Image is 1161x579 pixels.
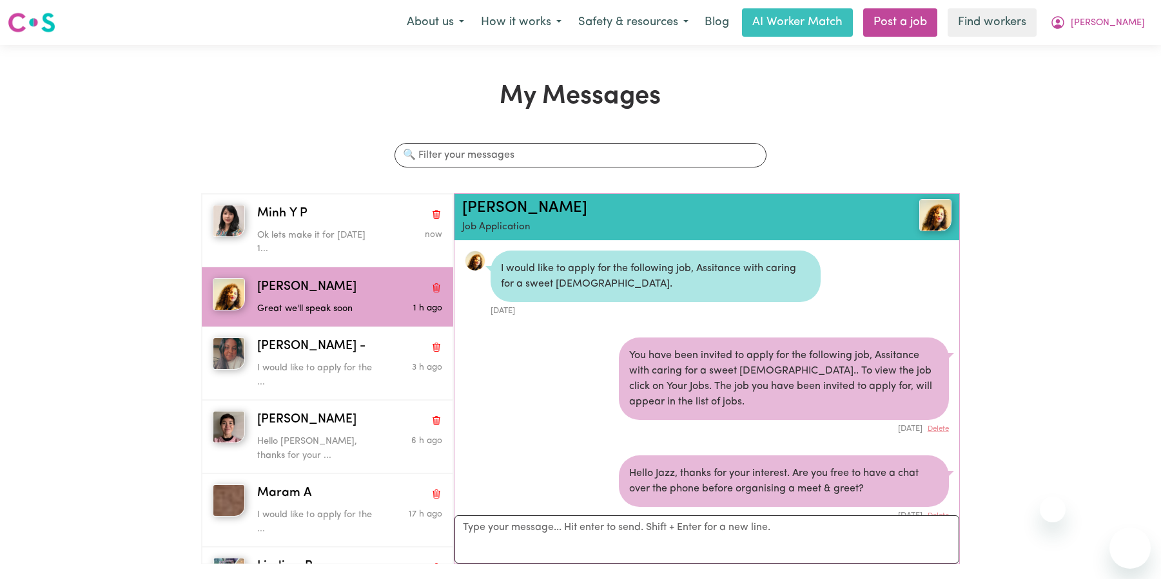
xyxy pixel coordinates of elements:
iframe: Close message [1040,497,1066,522]
span: [PERSON_NAME] [1071,16,1145,30]
button: My Account [1042,9,1153,36]
span: [PERSON_NAME] - [257,337,366,356]
button: Jazz Davies [PERSON_NAME]Delete conversationGreat we'll speak soonMessage sent on August 3, 2025 [202,267,453,327]
p: Ok lets make it for [DATE] 1... [257,229,381,256]
span: [PERSON_NAME] [257,278,356,297]
div: [DATE] [619,507,949,522]
p: Job Application [462,220,870,235]
span: Message sent on August 2, 2025 [409,510,442,518]
span: Message sent on August 3, 2025 [411,437,442,445]
button: Minh Y PMinh Y PDelete conversationOk lets make it for [DATE] 1...Message sent on August 3, 2025 [202,194,453,267]
a: AI Worker Match [742,8,853,37]
a: Careseekers logo [8,8,55,37]
button: Delete conversation [431,486,442,502]
button: Arpanpreet -[PERSON_NAME] -Delete conversationI would like to apply for the ...Message sent on Au... [202,327,453,400]
button: How it works [473,9,570,36]
span: Maram A [257,484,311,503]
div: You have been invited to apply for the following job, Assitance with caring for a sweet [DEMOGRAP... [619,337,949,420]
img: Minh Y P [213,205,245,237]
img: Yasuyo O [213,411,245,443]
button: Delete conversation [431,559,442,576]
p: Great we'll speak soon [257,302,381,316]
span: [PERSON_NAME] [257,411,356,430]
img: F4E82D9A86B67A4511BCF4CB04B9A067_avatar_blob [465,251,485,271]
h1: My Messages [201,81,960,112]
a: Blog [697,8,737,37]
span: Message sent on August 3, 2025 [412,363,442,372]
span: Minh Y P [257,205,307,223]
button: Delete conversation [431,279,442,296]
img: Maram A [213,484,245,517]
button: Safety & resources [570,9,697,36]
button: Delete conversation [431,412,442,429]
button: Delete [928,511,949,522]
span: Message sent on August 3, 2025 [413,304,442,312]
span: Message sent on August 3, 2025 [425,231,442,239]
a: View Jazz Davies 's profile [465,251,485,271]
a: [PERSON_NAME] [462,200,587,216]
div: I would like to apply for the following job, Assitance with caring for a sweet [DEMOGRAPHIC_DATA]. [491,251,821,302]
button: Delete [928,424,949,435]
div: Hello Jazz, thanks for your interest. Are you free to have a chat over the phone before organisin... [619,455,949,507]
p: I would like to apply for the ... [257,361,381,389]
div: [DATE] [619,420,949,435]
iframe: Button to launch messaging window [1109,527,1151,569]
button: Yasuyo O[PERSON_NAME]Delete conversationHello [PERSON_NAME], thanks for your ...Message sent on A... [202,400,453,473]
img: View Jazz Davies 's profile [919,199,951,231]
button: Delete conversation [431,205,442,222]
button: Maram AMaram ADelete conversationI would like to apply for the ...Message sent on August 2, 2025 [202,473,453,547]
a: Post a job [863,8,937,37]
div: [DATE] [491,302,821,317]
img: Arpanpreet - [213,337,245,370]
span: Lindiwe R [257,558,313,576]
p: Hello [PERSON_NAME], thanks for your ... [257,435,381,462]
p: I would like to apply for the ... [257,508,381,536]
img: Careseekers logo [8,11,55,34]
button: Delete conversation [431,339,442,356]
a: Jazz Davies [870,199,951,231]
img: Jazz Davies [213,278,245,310]
button: About us [398,9,473,36]
a: Find workers [948,8,1037,37]
input: 🔍 Filter your messages [395,143,766,167]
